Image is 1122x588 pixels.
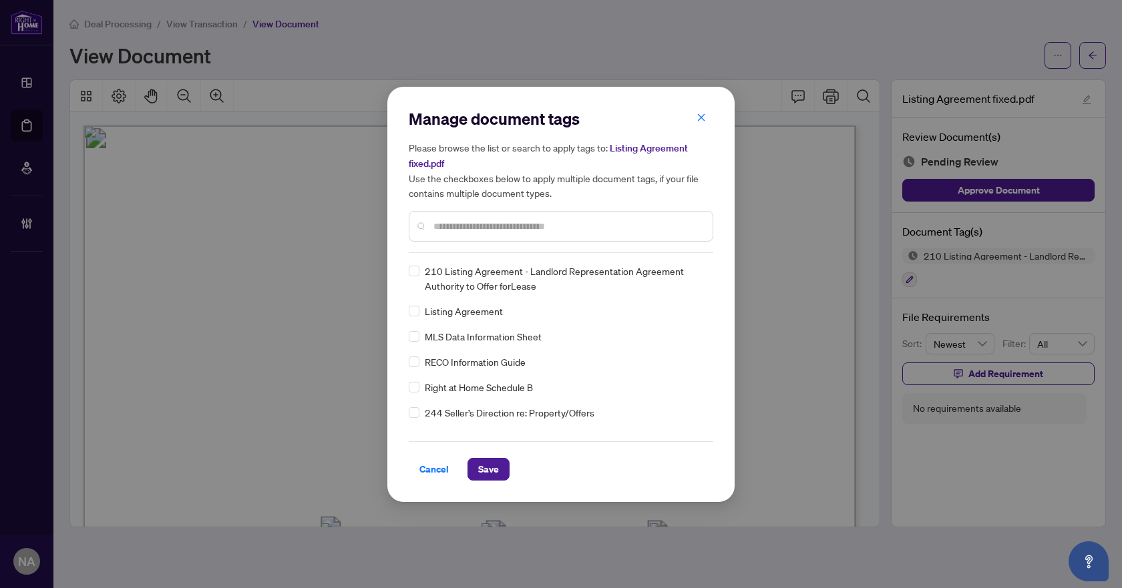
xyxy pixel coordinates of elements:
span: close [697,113,706,122]
span: RECO Information Guide [425,354,526,369]
span: Cancel [419,459,449,480]
button: Save [467,458,510,481]
h5: Please browse the list or search to apply tags to: Use the checkboxes below to apply multiple doc... [409,140,713,200]
span: MLS Data Information Sheet [425,329,542,344]
button: Open asap [1069,541,1109,581]
span: 210 Listing Agreement - Landlord Representation Agreement Authority to Offer forLease [425,264,705,293]
span: Listing Agreement [425,304,503,318]
span: Listing Agreement fixed.pdf [409,142,688,170]
span: Right at Home Schedule B [425,380,533,394]
h2: Manage document tags [409,108,713,129]
span: Save [478,459,499,480]
span: 244 Seller’s Direction re: Property/Offers [425,405,594,420]
button: Cancel [409,458,459,481]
